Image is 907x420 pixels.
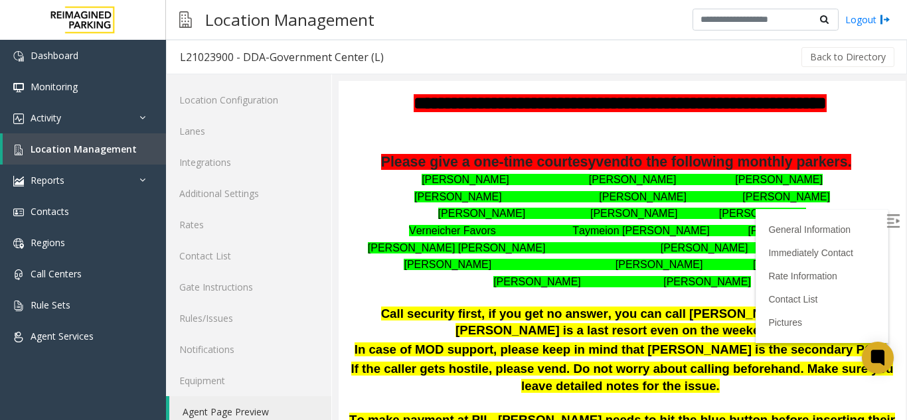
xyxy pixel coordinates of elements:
[13,269,24,280] img: 'icon'
[166,115,331,147] a: Lanes
[31,236,65,249] span: Regions
[31,49,78,62] span: Dashboard
[13,332,24,342] img: 'icon'
[290,73,513,89] span: to the following monthly parkers.
[42,226,525,257] span: Call security first, if you get no answer, you can call [PERSON_NAME] up until 7P. [PERSON_NAME] ...
[166,303,331,334] a: Rules/Issues
[31,205,69,218] span: Contacts
[430,190,499,200] a: Rate Information
[70,144,497,155] font: Verneicher Favors Taymeion [PERSON_NAME] [PERSON_NAME]
[548,133,561,147] img: Open/Close Sidebar Menu
[31,80,78,93] span: Monitoring
[31,111,61,124] span: Activity
[65,178,501,189] font: [PERSON_NAME] [PERSON_NAME] [PERSON_NAME]
[100,127,468,138] font: [PERSON_NAME] [PERSON_NAME] [PERSON_NAME]
[166,147,331,178] a: Integrations
[83,93,484,104] font: [PERSON_NAME] [PERSON_NAME] [PERSON_NAME]
[430,167,515,177] a: Immediately Contact
[42,73,258,89] span: Please give a one-time courtesy
[13,281,555,312] span: If the caller gets hostile, please vend. Do not worry about calling beforehand. Make sure you lea...
[31,267,82,280] span: Call Centers
[199,3,381,36] h3: Location Management
[166,240,331,271] a: Contact List
[13,176,24,186] img: 'icon'
[76,110,491,121] font: [PERSON_NAME] [PERSON_NAME] [PERSON_NAME]
[31,143,137,155] span: Location Management
[31,174,64,186] span: Reports
[880,13,890,27] img: logout
[13,145,24,155] img: 'icon'
[31,330,94,342] span: Agent Services
[13,82,24,93] img: 'icon'
[13,51,24,62] img: 'icon'
[801,47,894,67] button: Back to Directory
[166,178,331,209] a: Additional Settings
[166,209,331,240] a: Rates
[166,271,331,303] a: Gate Instructions
[29,161,538,173] font: [PERSON_NAME] [PERSON_NAME] [PERSON_NAME] [PERSON_NAME]
[430,143,512,154] a: General Information
[845,13,890,27] a: Logout
[16,261,548,275] b: In case of MOD support, please keep in mind that [PERSON_NAME] is the secondary POC.
[11,332,556,363] span: To make payment at PIL, [PERSON_NAME] needs to hit the blue button before inserting their credit ...
[166,365,331,396] a: Equipment
[430,236,463,247] a: Pictures
[180,48,384,66] div: L21023900 - DDA-Government Center (L)
[13,113,24,124] img: 'icon'
[31,299,70,311] span: Rule Sets
[430,213,479,224] a: Contact List
[13,238,24,249] img: 'icon'
[155,195,412,206] font: [PERSON_NAME] [PERSON_NAME]
[179,3,192,36] img: pageIcon
[3,133,166,165] a: Location Management
[257,73,290,89] span: vend
[166,84,331,115] a: Location Configuration
[13,301,24,311] img: 'icon'
[166,334,331,365] a: Notifications
[13,207,24,218] img: 'icon'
